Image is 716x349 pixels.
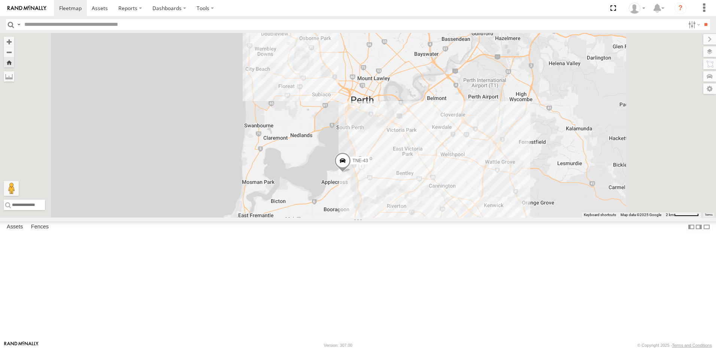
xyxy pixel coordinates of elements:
label: Measure [4,71,14,82]
div: Michaella Mc Laughlin [626,3,648,14]
label: Hide Summary Table [703,221,710,232]
label: Dock Summary Table to the Left [688,221,695,232]
label: Dock Summary Table to the Right [695,221,703,232]
label: Assets [3,222,27,232]
button: Zoom Home [4,57,14,67]
label: Map Settings [703,84,716,94]
span: 2 km [666,213,674,217]
button: Map Scale: 2 km per 62 pixels [664,212,701,218]
div: Version: 307.00 [324,343,352,348]
a: Terms (opens in new tab) [705,213,713,216]
button: Zoom out [4,47,14,57]
label: Fences [27,222,52,232]
img: rand-logo.svg [7,6,46,11]
span: TNE-43 [352,158,368,163]
label: Search Filter Options [685,19,701,30]
a: Visit our Website [4,342,39,349]
div: © Copyright 2025 - [637,343,712,348]
i: ? [674,2,686,14]
button: Keyboard shortcuts [584,212,616,218]
label: Search Query [16,19,22,30]
button: Zoom in [4,37,14,47]
a: Terms and Conditions [672,343,712,348]
button: Drag Pegman onto the map to open Street View [4,181,19,196]
span: Map data ©2025 Google [621,213,661,217]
